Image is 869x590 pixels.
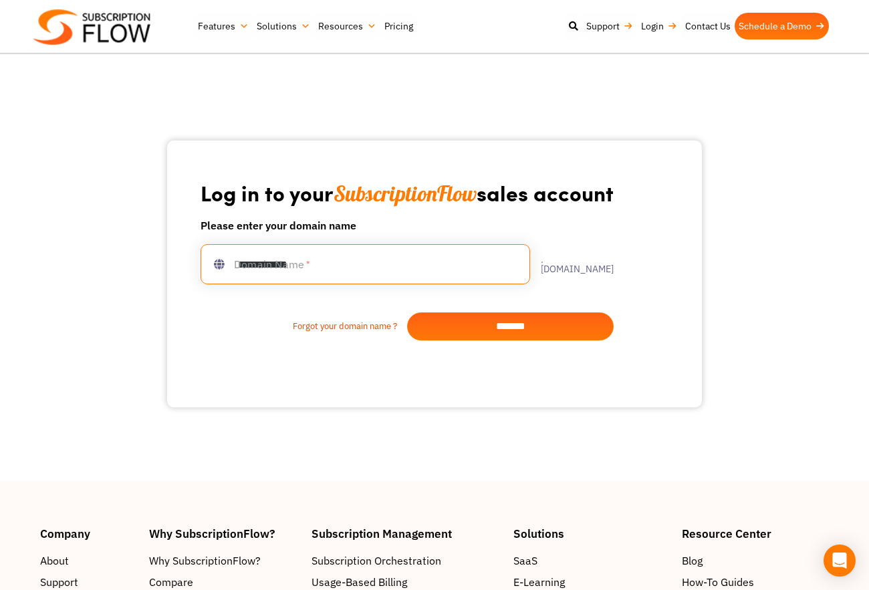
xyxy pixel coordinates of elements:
[824,545,856,577] div: Open Intercom Messenger
[681,13,735,39] a: Contact Us
[201,179,614,207] h1: Log in to your sales account
[149,553,261,569] span: Why SubscriptionFlow?
[513,574,565,590] span: E-Learning
[582,13,637,39] a: Support
[312,528,500,539] h4: Subscription Management
[40,553,136,569] a: About
[513,528,668,539] h4: Solutions
[149,528,298,539] h4: Why SubscriptionFlow?
[312,553,441,569] span: Subscription Orchestration
[149,574,193,590] span: Compare
[149,574,298,590] a: Compare
[149,553,298,569] a: Why SubscriptionFlow?
[314,13,380,39] a: Resources
[40,528,136,539] h4: Company
[637,13,681,39] a: Login
[201,320,407,333] a: Forgot your domain name ?
[312,574,407,590] span: Usage-Based Billing
[735,13,829,39] a: Schedule a Demo
[40,574,136,590] a: Support
[40,574,78,590] span: Support
[33,9,150,45] img: Subscriptionflow
[513,574,668,590] a: E-Learning
[682,528,829,539] h4: Resource Center
[312,574,500,590] a: Usage-Based Billing
[253,13,314,39] a: Solutions
[334,180,477,207] span: SubscriptionFlow
[530,255,614,274] label: .[DOMAIN_NAME]
[194,13,253,39] a: Features
[513,553,668,569] a: SaaS
[201,217,614,233] h6: Please enter your domain name
[682,553,703,569] span: Blog
[312,553,500,569] a: Subscription Orchestration
[682,574,829,590] a: How-To Guides
[380,13,417,39] a: Pricing
[682,574,754,590] span: How-To Guides
[40,553,69,569] span: About
[682,553,829,569] a: Blog
[513,553,537,569] span: SaaS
